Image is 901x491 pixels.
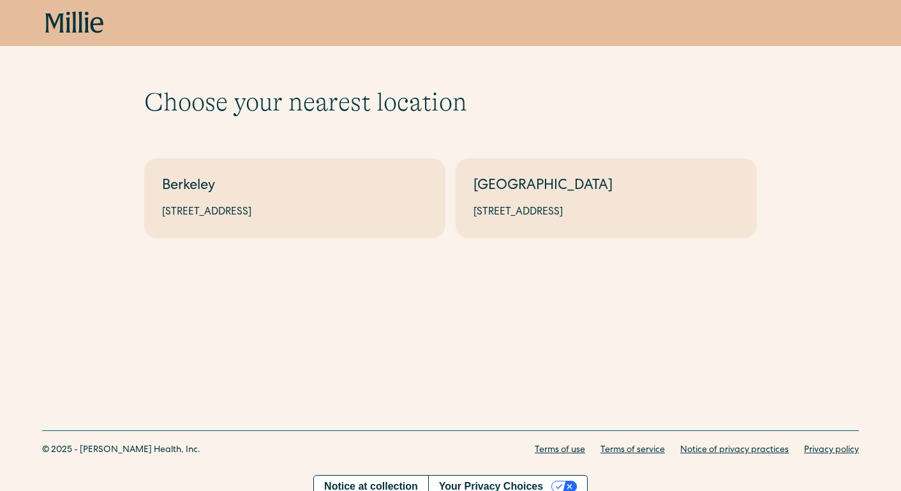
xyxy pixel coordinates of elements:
[473,176,739,197] div: [GEOGRAPHIC_DATA]
[162,205,428,220] div: [STREET_ADDRESS]
[680,444,789,457] a: Notice of privacy practices
[144,158,445,238] a: Berkeley[STREET_ADDRESS]
[535,444,585,457] a: Terms of use
[473,205,739,220] div: [STREET_ADDRESS]
[42,444,200,457] div: © 2025 - [PERSON_NAME] Health, Inc.
[144,87,757,117] h1: Choose your nearest location
[600,444,665,457] a: Terms of service
[456,158,757,238] a: [GEOGRAPHIC_DATA][STREET_ADDRESS]
[804,444,859,457] a: Privacy policy
[162,176,428,197] div: Berkeley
